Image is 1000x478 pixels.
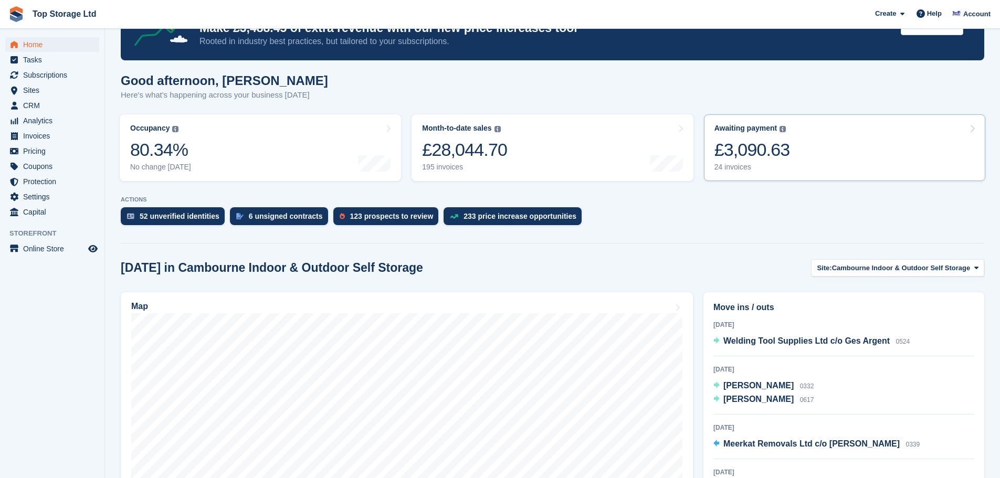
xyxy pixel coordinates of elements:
[121,73,328,88] h1: Good afternoon, [PERSON_NAME]
[23,129,86,143] span: Invoices
[951,8,962,19] img: Sam Topham
[422,163,507,172] div: 195 invoices
[28,5,100,23] a: Top Storage Ltd
[23,159,86,174] span: Coupons
[121,207,230,230] a: 52 unverified identities
[5,205,99,219] a: menu
[713,423,974,432] div: [DATE]
[5,83,99,98] a: menu
[723,336,890,345] span: Welding Tool Supplies Ltd c/o Ges Argent
[23,113,86,128] span: Analytics
[5,241,99,256] a: menu
[121,89,328,101] p: Here's what's happening across your business [DATE]
[5,113,99,128] a: menu
[9,228,104,239] span: Storefront
[713,438,920,451] a: Meerkat Removals Ltd c/o [PERSON_NAME] 0339
[422,124,491,133] div: Month-to-date sales
[121,196,984,203] p: ACTIONS
[23,174,86,189] span: Protection
[23,98,86,113] span: CRM
[333,207,444,230] a: 123 prospects to review
[23,205,86,219] span: Capital
[172,126,178,132] img: icon-info-grey-7440780725fd019a000dd9b08b2336e03edf1995a4989e88bcd33f0948082b44.svg
[714,139,790,161] div: £3,090.63
[121,261,423,275] h2: [DATE] in Cambourne Indoor & Outdoor Self Storage
[723,381,794,390] span: [PERSON_NAME]
[714,163,790,172] div: 24 invoices
[131,302,148,311] h2: Map
[5,52,99,67] a: menu
[875,8,896,19] span: Create
[5,129,99,143] a: menu
[713,468,974,477] div: [DATE]
[713,379,814,393] a: [PERSON_NAME] 0332
[422,139,507,161] div: £28,044.70
[906,441,920,448] span: 0339
[963,9,991,19] span: Account
[5,68,99,82] a: menu
[130,124,170,133] div: Occupancy
[23,189,86,204] span: Settings
[340,213,345,219] img: prospect-51fa495bee0391a8d652442698ab0144808aea92771e9ea1ae160a38d050c398.svg
[444,207,587,230] a: 233 price increase opportunities
[450,214,458,219] img: price_increase_opportunities-93ffe204e8149a01c8c9dc8f82e8f89637d9d84a8eef4429ea346261dce0b2c0.svg
[811,259,984,277] button: Site: Cambourne Indoor & Outdoor Self Storage
[5,174,99,189] a: menu
[800,396,814,403] span: 0617
[8,6,24,22] img: stora-icon-8386f47178a22dfd0bd8f6a31ec36ba5ce8667c1dd55bd0f319d3a0aa187defe.svg
[23,52,86,67] span: Tasks
[704,114,985,181] a: Awaiting payment £3,090.63 24 invoices
[464,212,576,220] div: 233 price increase opportunities
[494,126,501,132] img: icon-info-grey-7440780725fd019a000dd9b08b2336e03edf1995a4989e88bcd33f0948082b44.svg
[800,383,814,390] span: 0332
[713,393,814,407] a: [PERSON_NAME] 0617
[140,212,219,220] div: 52 unverified identities
[236,213,244,219] img: contract_signature_icon-13c848040528278c33f63329250d36e43548de30e8caae1d1a13099fd9432cc5.svg
[723,439,900,448] span: Meerkat Removals Ltd c/o [PERSON_NAME]
[412,114,693,181] a: Month-to-date sales £28,044.70 195 invoices
[714,124,777,133] div: Awaiting payment
[832,263,971,273] span: Cambourne Indoor & Outdoor Self Storage
[713,335,910,348] a: Welding Tool Supplies Ltd c/o Ges Argent 0524
[896,338,910,345] span: 0524
[713,301,974,314] h2: Move ins / outs
[23,68,86,82] span: Subscriptions
[723,395,794,403] span: [PERSON_NAME]
[120,114,401,181] a: Occupancy 80.34% No change [DATE]
[23,241,86,256] span: Online Store
[249,212,323,220] div: 6 unsigned contracts
[5,98,99,113] a: menu
[130,163,191,172] div: No change [DATE]
[5,159,99,174] a: menu
[927,8,942,19] span: Help
[5,144,99,158] a: menu
[23,37,86,52] span: Home
[780,126,786,132] img: icon-info-grey-7440780725fd019a000dd9b08b2336e03edf1995a4989e88bcd33f0948082b44.svg
[713,320,974,330] div: [DATE]
[127,213,134,219] img: verify_identity-adf6edd0f0f0b5bbfe63781bf79b02c33cf7c696d77639b501bdc392416b5a36.svg
[230,207,333,230] a: 6 unsigned contracts
[23,83,86,98] span: Sites
[23,144,86,158] span: Pricing
[130,139,191,161] div: 80.34%
[350,212,434,220] div: 123 prospects to review
[817,263,831,273] span: Site:
[5,37,99,52] a: menu
[87,242,99,255] a: Preview store
[199,36,892,47] p: Rooted in industry best practices, but tailored to your subscriptions.
[5,189,99,204] a: menu
[713,365,974,374] div: [DATE]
